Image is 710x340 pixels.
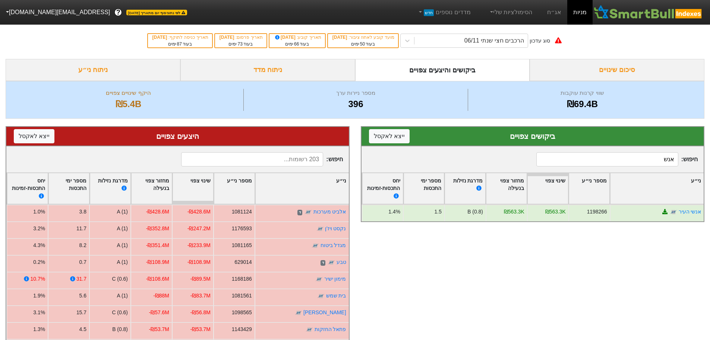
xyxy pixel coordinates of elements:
div: B (0.8) [112,325,128,333]
div: 1098565 [232,309,252,316]
div: מדרגת נזילות [447,177,483,200]
div: 1198266 [587,208,607,216]
div: בעוד ימים [273,41,321,47]
div: 1081165 [232,241,252,249]
a: מגדל ביטוח [321,242,346,248]
img: tase link [328,259,335,266]
div: -₪108.9M [146,258,169,266]
div: 1.3% [33,325,45,333]
div: 15.7 [76,309,86,316]
div: סוג עדכון [530,37,550,45]
div: Toggle SortBy [131,173,172,204]
div: מועד קובע לאחוז ציבור : [332,34,394,41]
div: 4.3% [33,241,45,249]
span: [DATE] [220,35,236,40]
div: 1176593 [232,225,252,233]
div: שווי קרנות עוקבות [470,89,695,97]
div: 1.0% [33,208,45,216]
img: tase link [315,276,323,283]
span: 73 [237,41,242,47]
div: Toggle SortBy [214,173,255,204]
div: 1.9% [33,292,45,300]
span: [DATE] [274,35,297,40]
div: Toggle SortBy [173,173,213,204]
span: 87 [177,41,182,47]
div: 3.1% [33,309,45,316]
div: 10.7% [31,275,45,283]
div: 1.5 [434,208,441,216]
span: חיפוש : [536,152,698,166]
div: בעוד ימים [332,41,394,47]
a: בית שמש [326,293,346,299]
div: הרכבים חצי שנתי 06/11 [464,36,524,45]
span: ד [321,260,325,266]
img: tase link [304,209,312,216]
div: ביקושים צפויים [369,131,697,142]
div: -₪108.6M [146,275,169,283]
div: 31.7 [76,275,86,283]
div: ₪69.4B [470,97,695,111]
div: 4.5 [79,325,86,333]
div: בעוד ימים [152,41,208,47]
div: -₪53.7M [190,325,211,333]
div: B (0.8) [467,208,483,216]
div: A (1) [117,258,128,266]
img: tase link [312,242,319,250]
a: אלביט מערכות [313,209,346,215]
div: Toggle SortBy [7,173,48,204]
div: 1.4% [388,208,400,216]
div: תאריך כניסה לתוקף : [152,34,208,41]
input: 193 רשומות... [536,152,678,166]
div: 629014 [234,258,252,266]
img: tase link [295,309,302,317]
div: ניתוח ני״ע [6,59,180,81]
button: ייצא לאקסל [369,129,410,143]
div: בעוד ימים [219,41,263,47]
div: היצעים צפויים [14,131,341,142]
div: -₪247.2M [187,225,211,233]
div: 396 [246,97,466,111]
div: 3.8 [79,208,86,216]
span: חיפוש : [181,152,343,166]
div: C (0.6) [112,309,128,316]
div: היקף שינויים צפויים [15,89,242,97]
span: 66 [294,41,299,47]
div: ניתוח מדד [180,59,355,81]
div: ביקושים והיצעים צפויים [355,59,530,81]
button: ייצא לאקסל [14,129,54,143]
a: מדדים נוספיםחדש [414,5,474,20]
div: Toggle SortBy [445,173,485,204]
div: יחס התכסות-זמינות [365,177,400,200]
div: -₪88M [153,292,169,300]
span: ד [297,210,302,216]
span: [DATE] [332,35,348,40]
span: חדש [424,9,434,16]
div: 11.7 [76,225,86,233]
img: tase link [306,326,313,334]
a: פתאל החזקות [315,326,346,332]
div: מדרגת נזילות [92,177,128,200]
div: -₪89.5M [190,275,211,283]
div: -₪428.6M [146,208,169,216]
div: Toggle SortBy [486,173,527,204]
div: -₪108.9M [187,258,211,266]
a: טבע [337,259,346,265]
div: Toggle SortBy [569,173,609,204]
div: C (0.6) [112,275,128,283]
div: ₪563.3K [504,208,524,216]
a: אנשי העיר [678,209,701,215]
div: Toggle SortBy [90,173,130,204]
div: 5.6 [79,292,86,300]
a: [PERSON_NAME] [303,309,346,315]
span: 50 [360,41,365,47]
div: -₪56.8M [190,309,211,316]
div: 1143429 [232,325,252,333]
a: מימון ישיר [324,276,346,282]
div: 1168186 [232,275,252,283]
div: מספר ניירות ערך [246,89,466,97]
img: SmartBull [593,5,704,20]
span: [DATE] [152,35,168,40]
a: נקסט ויז'ן [325,225,346,231]
div: -₪57.6M [149,309,169,316]
div: 8.2 [79,241,86,249]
